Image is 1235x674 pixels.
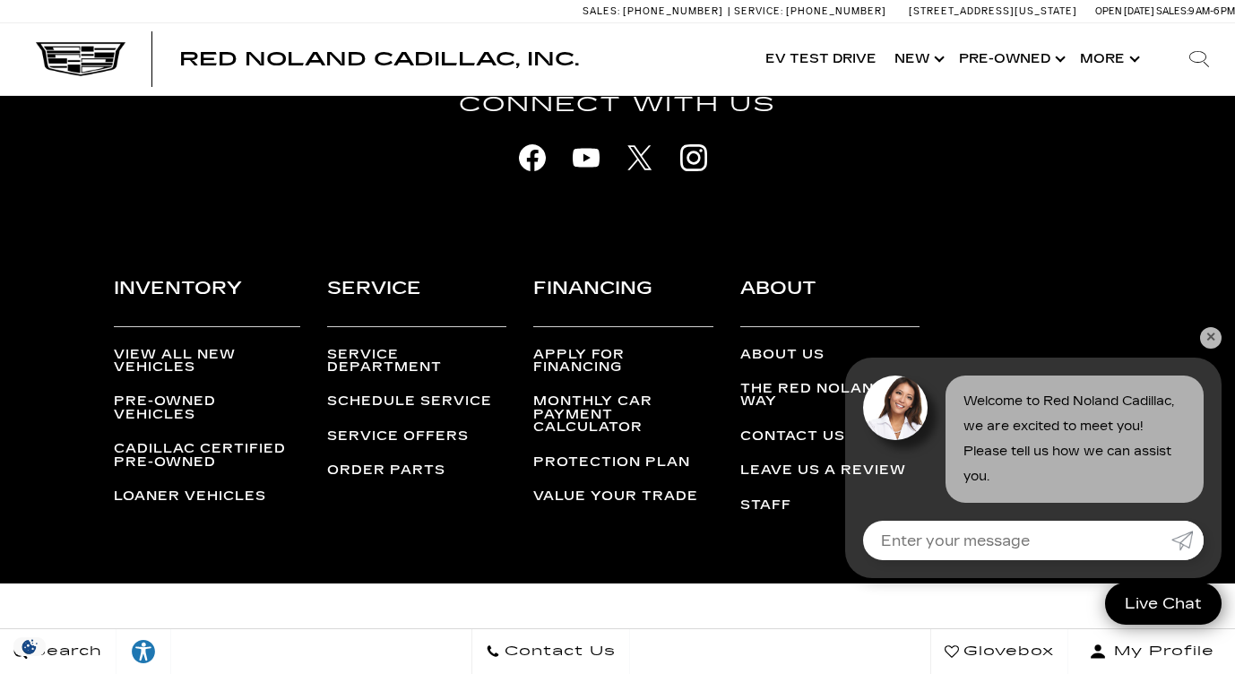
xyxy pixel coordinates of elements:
a: facebook [510,135,555,180]
a: Red Noland Cadillac, Inc. [179,50,579,68]
a: Schedule Service [327,395,506,408]
span: Live Chat [1116,593,1211,614]
a: Monthly Car Payment Calculator [533,395,712,434]
button: Open user profile menu [1068,629,1235,674]
span: Sales: [1156,5,1188,17]
a: youtube [564,135,609,180]
a: Pre-Owned Vehicles [114,395,299,421]
a: The Red Noland Way [740,383,920,409]
a: Order Parts [327,464,506,477]
div: Explore your accessibility options [117,638,170,665]
span: Sales: [583,5,620,17]
a: [STREET_ADDRESS][US_STATE] [909,5,1077,17]
a: Submit [1171,521,1204,560]
img: Cadillac Dark Logo with Cadillac White Text [36,42,125,76]
section: Click to Open Cookie Consent Modal [9,637,50,656]
span: Service: [734,5,783,17]
span: Contact Us [500,639,616,664]
img: Opt-Out Icon [9,637,50,656]
a: Loaner Vehicles [114,490,299,503]
a: Service Department [327,349,506,375]
a: Protection Plan [533,456,712,469]
span: Search [28,639,102,664]
h4: Connect With Us [120,89,1115,121]
h3: About [740,273,920,326]
span: Glovebox [959,639,1054,664]
a: Staff [740,499,920,512]
a: About Us [740,349,920,361]
a: Contact Us [471,629,630,674]
div: Welcome to Red Noland Cadillac, we are excited to meet you! Please tell us how we can assist you. [946,376,1204,503]
a: Service: [PHONE_NUMBER] [728,6,891,16]
span: Red Noland Cadillac, Inc. [179,48,579,70]
h3: Inventory [114,273,299,326]
a: Live Chat [1105,583,1222,625]
p: Copyright © 2025 - [117,626,604,652]
a: instagram [671,135,716,180]
a: EV Test Drive [756,23,885,95]
div: Search [1163,23,1235,95]
a: X [617,135,662,180]
a: New [885,23,950,95]
a: Leave Us a Review [740,464,920,477]
a: Contact Us [740,430,920,443]
span: [PHONE_NUMBER] [623,5,723,17]
span: 9 AM-6 PM [1188,5,1235,17]
span: Open [DATE] [1095,5,1154,17]
img: Agent profile photo [863,376,928,440]
a: Cadillac Certified Pre-Owned [114,443,299,469]
a: Sales: [PHONE_NUMBER] [583,6,728,16]
h3: Financing [533,273,712,326]
span: [PHONE_NUMBER] [786,5,886,17]
button: More [1071,23,1145,95]
a: Value Your Trade [533,490,712,503]
input: Enter your message [863,521,1171,560]
span: My Profile [1107,639,1214,664]
a: Explore your accessibility options [117,629,171,674]
a: Apply for Financing [533,349,712,375]
a: Service Offers [327,430,506,443]
a: Glovebox [930,629,1068,674]
h3: Service [327,273,506,326]
a: Pre-Owned [950,23,1071,95]
a: View All New Vehicles [114,349,299,375]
